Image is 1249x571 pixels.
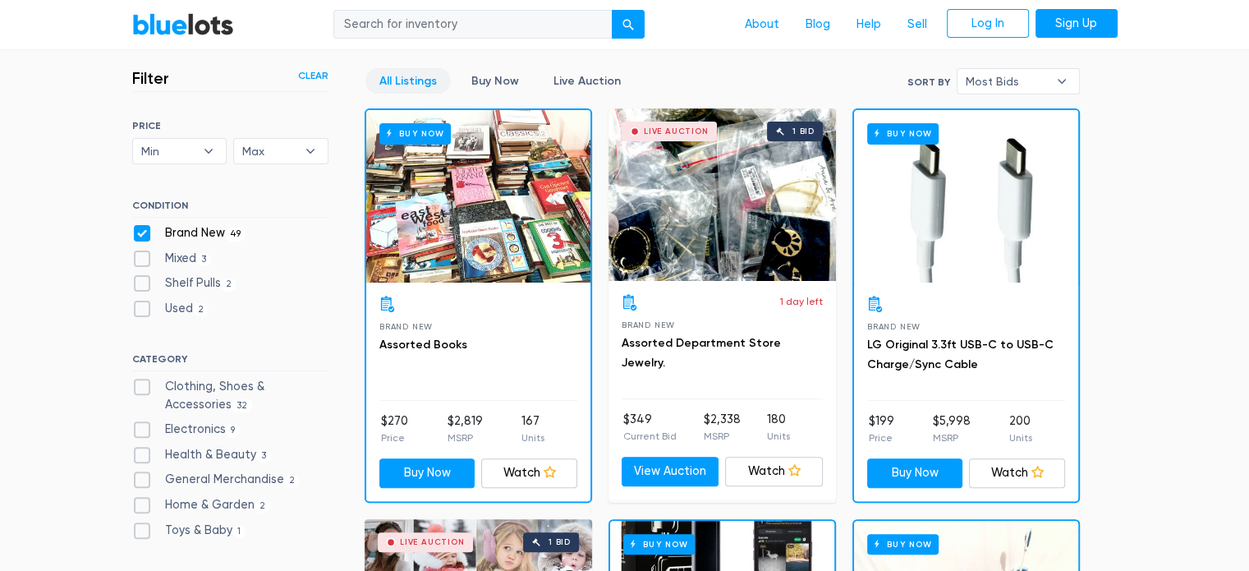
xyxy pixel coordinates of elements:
a: Watch [725,457,823,486]
div: Live Auction [400,538,465,546]
b: ▾ [191,139,226,163]
a: Buy Now [854,110,1078,283]
a: View Auction [622,457,719,486]
h6: PRICE [132,120,328,131]
a: Live Auction 1 bid [608,108,836,281]
li: $349 [623,411,677,444]
a: BlueLots [132,12,234,36]
a: Log In [947,9,1029,39]
h3: Filter [132,68,169,88]
p: Price [381,431,408,445]
a: Assorted Books [379,338,467,352]
a: Buy Now [379,458,475,488]
label: General Merchandise [132,471,301,489]
label: Used [132,300,209,318]
li: $199 [869,412,894,445]
a: Buy Now [867,458,963,488]
span: 2 [284,475,301,488]
a: Sell [894,9,940,40]
span: 3 [196,253,212,266]
li: 180 [767,411,790,444]
a: Watch [481,458,577,488]
span: 2 [255,500,271,513]
span: 49 [225,228,246,241]
label: Toys & Baby [132,522,246,540]
div: Live Auction [644,127,709,136]
p: MSRP [447,431,482,445]
a: Clear [298,68,328,83]
span: Brand New [379,322,433,331]
h6: Buy Now [867,534,939,555]
label: Brand New [132,224,246,242]
a: All Listings [365,68,451,94]
p: MSRP [933,431,971,445]
span: Brand New [622,320,675,329]
label: Shelf Pulls [132,274,237,292]
a: Watch [969,458,1065,488]
p: Units [1009,431,1032,445]
a: Buy Now [366,110,590,283]
a: About [732,9,792,40]
b: ▾ [293,139,328,163]
a: Blog [792,9,843,40]
li: $270 [381,412,408,445]
label: Home & Garden [132,496,271,514]
label: Mixed [132,250,212,268]
label: Electronics [132,421,241,439]
span: Max [242,139,296,163]
p: Current Bid [623,429,677,444]
li: $2,338 [703,411,740,444]
div: 1 bid [549,538,571,546]
b: ▾ [1045,69,1079,94]
span: Min [141,139,195,163]
h6: CATEGORY [132,353,328,371]
label: Clothing, Shoes & Accessories [132,378,328,413]
p: Price [869,431,894,445]
h6: Buy Now [623,534,695,555]
span: 32 [232,399,253,412]
h6: Buy Now [867,123,939,144]
label: Sort By [907,75,950,90]
h6: CONDITION [132,200,328,218]
li: $2,819 [447,412,482,445]
p: Units [521,431,544,445]
a: Buy Now [457,68,533,94]
div: 1 bid [792,127,815,136]
span: Most Bids [966,69,1048,94]
input: Search for inventory [333,10,613,39]
li: 167 [521,412,544,445]
li: $5,998 [933,412,971,445]
label: Health & Beauty [132,446,272,464]
span: 2 [221,279,237,292]
a: Help [843,9,894,40]
a: Assorted Department Store Jewelry. [622,336,781,370]
span: 1 [232,525,246,538]
span: 9 [226,424,241,437]
span: 3 [256,449,272,463]
p: Units [767,429,790,444]
p: 1 day left [780,294,823,309]
h6: Buy Now [379,123,451,144]
span: 2 [193,303,209,316]
p: MSRP [703,429,740,444]
li: 200 [1009,412,1032,445]
span: Brand New [867,322,921,331]
a: Live Auction [540,68,635,94]
a: LG Original 3.3ft USB-C to USB-C Charge/Sync Cable [867,338,1054,371]
a: Sign Up [1035,9,1118,39]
